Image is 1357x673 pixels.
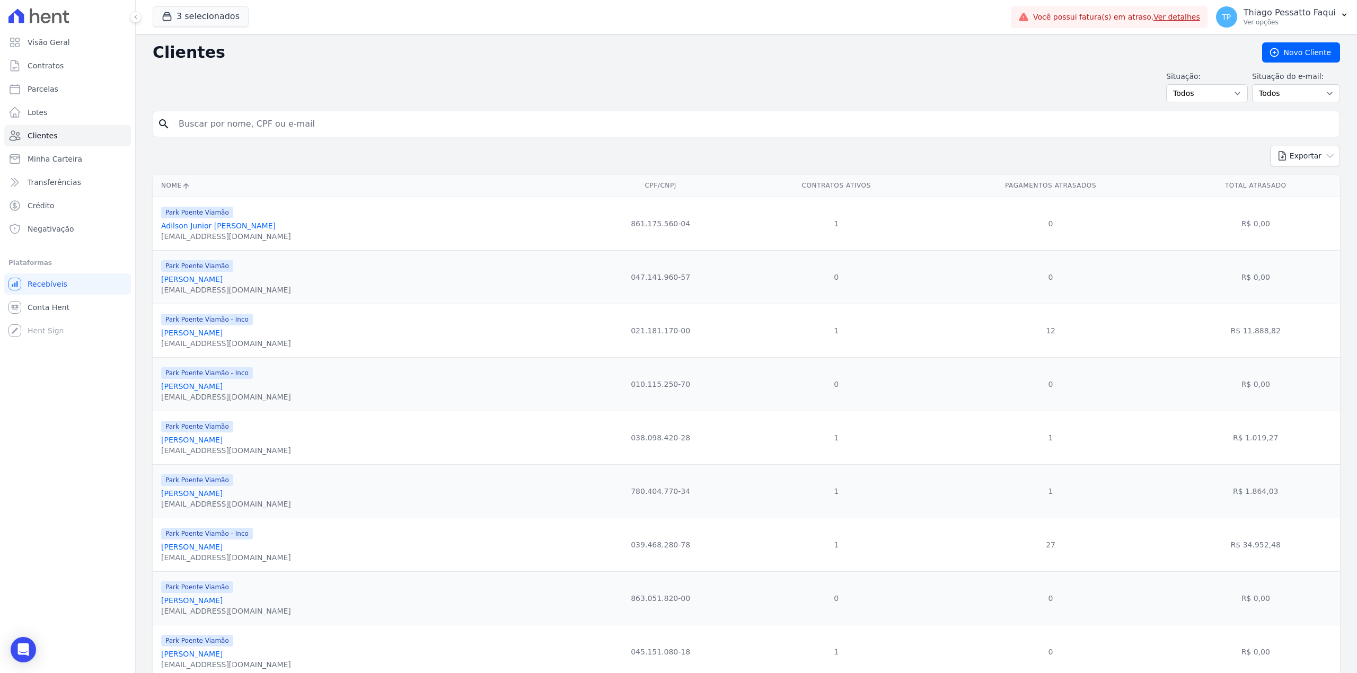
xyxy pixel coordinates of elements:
th: Total Atrasado [1171,175,1340,197]
span: Parcelas [28,84,58,94]
td: 0 [930,571,1171,625]
a: [PERSON_NAME] [161,650,223,658]
button: 3 selecionados [153,6,249,26]
span: TP [1222,13,1231,21]
td: 0 [930,357,1171,411]
td: 0 [743,250,930,304]
a: Parcelas [4,78,131,100]
span: Transferências [28,177,81,188]
label: Situação: [1166,71,1248,82]
button: Exportar [1270,146,1340,166]
i: search [157,118,170,130]
a: Negativação [4,218,131,240]
td: R$ 1.864,03 [1171,464,1340,518]
div: [EMAIL_ADDRESS][DOMAIN_NAME] [161,285,291,295]
span: Park Poente Viamão - Inco [161,367,253,379]
td: 0 [930,197,1171,250]
a: [PERSON_NAME] [161,543,223,551]
button: TP Thiago Pessatto Faqui Ver opções [1208,2,1357,32]
span: Park Poente Viamão - Inco [161,314,253,325]
div: [EMAIL_ADDRESS][DOMAIN_NAME] [161,552,291,563]
th: Nome [153,175,578,197]
td: R$ 0,00 [1171,197,1340,250]
a: Minha Carteira [4,148,131,170]
span: Crédito [28,200,55,211]
th: Contratos Ativos [743,175,930,197]
div: [EMAIL_ADDRESS][DOMAIN_NAME] [161,338,291,349]
a: Crédito [4,195,131,216]
td: 0 [930,250,1171,304]
td: 861.175.560-04 [578,197,742,250]
span: Park Poente Viamão [161,260,233,272]
td: 047.141.960-57 [578,250,742,304]
td: 021.181.170-00 [578,304,742,357]
td: R$ 0,00 [1171,357,1340,411]
div: Plataformas [8,256,127,269]
a: [PERSON_NAME] [161,329,223,337]
td: R$ 0,00 [1171,571,1340,625]
a: [PERSON_NAME] [161,489,223,498]
td: R$ 1.019,27 [1171,411,1340,464]
a: Contratos [4,55,131,76]
a: Novo Cliente [1262,42,1340,63]
p: Ver opções [1244,18,1336,26]
span: Contratos [28,60,64,71]
td: R$ 11.888,82 [1171,304,1340,357]
a: [PERSON_NAME] [161,436,223,444]
span: Clientes [28,130,57,141]
td: 1 [743,197,930,250]
a: Lotes [4,102,131,123]
div: [EMAIL_ADDRESS][DOMAIN_NAME] [161,392,291,402]
a: Transferências [4,172,131,193]
div: [EMAIL_ADDRESS][DOMAIN_NAME] [161,231,291,242]
td: R$ 0,00 [1171,250,1340,304]
a: Clientes [4,125,131,146]
td: 1 [930,411,1171,464]
td: 27 [930,518,1171,571]
a: [PERSON_NAME] [161,275,223,284]
td: 1 [743,518,930,571]
a: [PERSON_NAME] [161,596,223,605]
span: Recebíveis [28,279,67,289]
span: Park Poente Viamão [161,635,233,647]
span: Minha Carteira [28,154,82,164]
div: [EMAIL_ADDRESS][DOMAIN_NAME] [161,659,291,670]
label: Situação do e-mail: [1252,71,1340,82]
span: Conta Hent [28,302,69,313]
a: [PERSON_NAME] [161,382,223,391]
td: 12 [930,304,1171,357]
td: 0 [743,571,930,625]
td: 1 [930,464,1171,518]
span: Park Poente Viamão - Inco [161,528,253,539]
div: [EMAIL_ADDRESS][DOMAIN_NAME] [161,445,291,456]
td: 039.468.280-78 [578,518,742,571]
th: Pagamentos Atrasados [930,175,1171,197]
span: Lotes [28,107,48,118]
span: Park Poente Viamão [161,474,233,486]
td: 1 [743,464,930,518]
span: Visão Geral [28,37,70,48]
span: Park Poente Viamão [161,207,233,218]
span: Park Poente Viamão [161,421,233,432]
p: Thiago Pessatto Faqui [1244,7,1336,18]
a: Recebíveis [4,273,131,295]
input: Buscar por nome, CPF ou e-mail [172,113,1335,135]
div: [EMAIL_ADDRESS][DOMAIN_NAME] [161,606,291,616]
td: 0 [743,357,930,411]
a: Ver detalhes [1153,13,1200,21]
td: 010.115.250-70 [578,357,742,411]
span: Park Poente Viamão [161,581,233,593]
a: Conta Hent [4,297,131,318]
td: 1 [743,304,930,357]
a: Adilson Junior [PERSON_NAME] [161,222,276,230]
td: 863.051.820-00 [578,571,742,625]
th: CPF/CNPJ [578,175,742,197]
div: [EMAIL_ADDRESS][DOMAIN_NAME] [161,499,291,509]
span: Negativação [28,224,74,234]
a: Visão Geral [4,32,131,53]
td: 038.098.420-28 [578,411,742,464]
td: 1 [743,411,930,464]
td: 780.404.770-34 [578,464,742,518]
div: Open Intercom Messenger [11,637,36,662]
td: R$ 34.952,48 [1171,518,1340,571]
